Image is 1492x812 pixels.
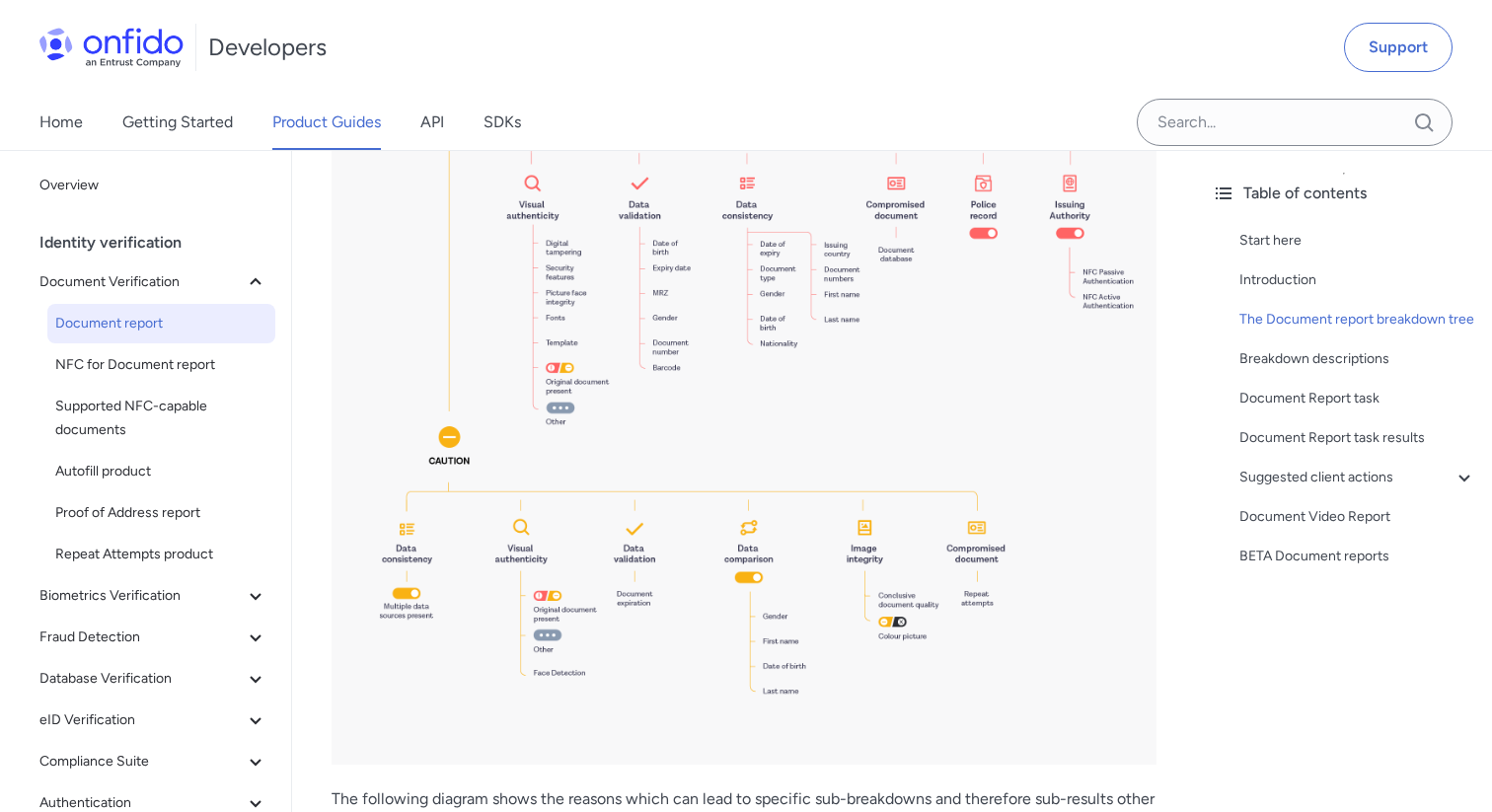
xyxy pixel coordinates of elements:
div: Table of contents [1212,182,1476,205]
a: Repeat Attempts product [47,535,275,574]
button: Biometrics Verification [32,576,275,616]
a: Proof of Address report [47,493,275,533]
a: Supported NFC-capable documents [47,387,275,450]
a: Document Video Report [1239,505,1476,529]
a: Introduction [1239,268,1476,292]
span: NFC for Document report [55,353,267,377]
input: Onfido search input field [1137,99,1453,146]
a: Document Report task [1239,387,1476,410]
span: Repeat Attempts product [55,543,267,566]
img: Onfido Logo [39,28,184,67]
button: Fraud Detection [32,618,275,657]
a: Document Report task results [1239,426,1476,450]
a: Autofill product [47,452,275,491]
a: Getting Started [122,95,233,150]
button: eID Verification [32,701,275,740]
span: Biometrics Verification [39,584,244,608]
a: Support [1344,23,1453,72]
a: Breakdown descriptions [1239,347,1476,371]
a: BETA Document reports [1239,545,1476,568]
span: Autofill product [55,460,267,483]
a: SDKs [484,95,521,150]
span: eID Verification [39,708,244,732]
span: Supported NFC-capable documents [55,395,267,442]
button: Document Verification [32,262,275,302]
h1: Developers [208,32,327,63]
a: Start here [1239,229,1476,253]
span: Fraud Detection [39,626,244,649]
span: Database Verification [39,667,244,691]
a: NFC for Document report [47,345,275,385]
div: Identity verification [39,223,283,262]
span: Document report [55,312,267,335]
span: Document Verification [39,270,244,294]
span: Overview [39,174,267,197]
button: Compliance Suite [32,742,275,781]
span: Compliance Suite [39,750,244,774]
a: Product Guides [272,95,381,150]
a: Suggested client actions [1239,466,1476,489]
a: API [420,95,444,150]
a: Overview [32,166,275,205]
span: Proof of Address report [55,501,267,525]
a: The Document report breakdown tree [1239,308,1476,332]
a: Document report [47,304,275,343]
button: Database Verification [32,659,275,699]
a: Home [39,95,83,150]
